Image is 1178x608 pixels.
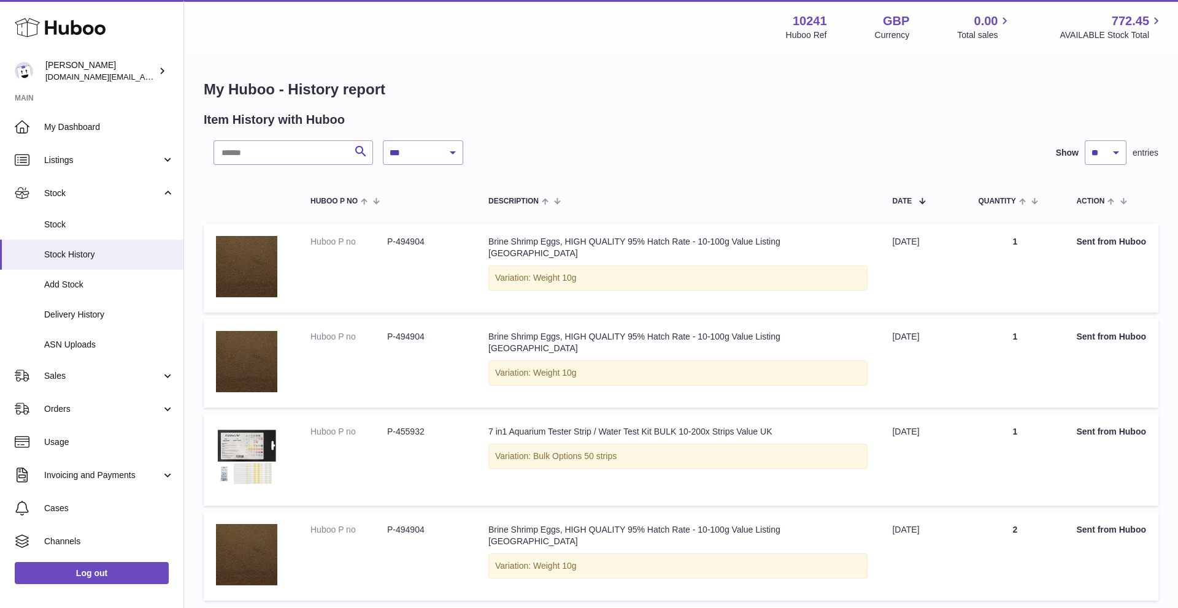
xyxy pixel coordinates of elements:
td: Brine Shrimp Eggs, HIGH QUALITY 95% Hatch Rate - 10-100g Value Listing [GEOGRAPHIC_DATA] [476,224,880,313]
span: Action [1076,197,1104,205]
dd: P-494904 [387,236,464,248]
td: [DATE] [880,224,966,313]
img: $_57.JPG [216,331,277,392]
span: entries [1133,147,1158,159]
span: Stock History [44,249,174,260]
img: $_57.JPG [216,524,277,585]
a: Log out [15,562,169,584]
span: Total sales [957,29,1012,41]
span: Cases [44,503,174,514]
span: [DOMAIN_NAME][EMAIL_ADDRESS][DOMAIN_NAME] [45,72,244,82]
span: Invoicing and Payments [44,469,161,481]
span: Orders [44,403,161,415]
td: 1 [966,319,1064,408]
span: AVAILABLE Stock Total [1060,29,1163,41]
dt: Huboo P no [310,236,387,248]
td: Brine Shrimp Eggs, HIGH QUALITY 95% Hatch Rate - 10-100g Value Listing [GEOGRAPHIC_DATA] [476,512,880,601]
strong: Sent from Huboo [1076,525,1146,534]
span: Description [488,197,539,205]
img: londonaquatics.online@gmail.com [15,62,33,80]
span: 772.45 [1112,13,1149,29]
dd: P-494904 [387,524,464,536]
strong: Sent from Huboo [1076,237,1146,246]
span: Sales [44,370,161,382]
h1: My Huboo - History report [204,80,1158,99]
div: Variation: Weight 10g [488,360,868,386]
strong: Sent from Huboo [1076,332,1146,341]
h2: Item History with Huboo [204,112,345,128]
dd: P-494904 [387,331,464,343]
td: 1 [966,224,1064,313]
dt: Huboo P no [310,426,387,438]
span: Delivery History [44,309,174,321]
dt: Huboo P no [310,524,387,536]
a: 0.00 Total sales [957,13,1012,41]
strong: 10241 [793,13,827,29]
span: Usage [44,436,174,448]
div: Currency [875,29,910,41]
span: ASN Uploads [44,339,174,351]
strong: Sent from Huboo [1076,427,1146,436]
strong: GBP [883,13,909,29]
span: Quantity [978,197,1015,205]
td: [DATE] [880,319,966,408]
label: Show [1056,147,1079,159]
span: Listings [44,154,161,166]
span: My Dashboard [44,121,174,133]
dd: P-455932 [387,426,464,438]
a: 772.45 AVAILABLE Stock Total [1060,13,1163,41]
span: Add Stock [44,279,174,291]
span: 0.00 [974,13,998,29]
td: 1 [966,414,1064,506]
td: 2 [966,512,1064,601]
td: Brine Shrimp Eggs, HIGH QUALITY 95% Hatch Rate - 10-100g Value Listing [GEOGRAPHIC_DATA] [476,319,880,408]
div: [PERSON_NAME] [45,59,156,83]
span: Stock [44,188,161,199]
img: $_57.JPG [216,426,277,490]
td: [DATE] [880,512,966,601]
dt: Huboo P no [310,331,387,343]
div: Variation: Weight 10g [488,553,868,579]
span: Huboo P no [310,197,358,205]
td: 7 in1 Aquarium Tester Strip / Water Test Kit BULK 10-200x Strips Value UK [476,414,880,506]
span: Stock [44,219,174,230]
div: Variation: Weight 10g [488,265,868,291]
div: Variation: Bulk Options 50 strips [488,444,868,469]
img: $_57.JPG [216,236,277,297]
td: [DATE] [880,414,966,506]
div: Huboo Ref [786,29,827,41]
span: Date [892,197,912,205]
span: Channels [44,536,174,547]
